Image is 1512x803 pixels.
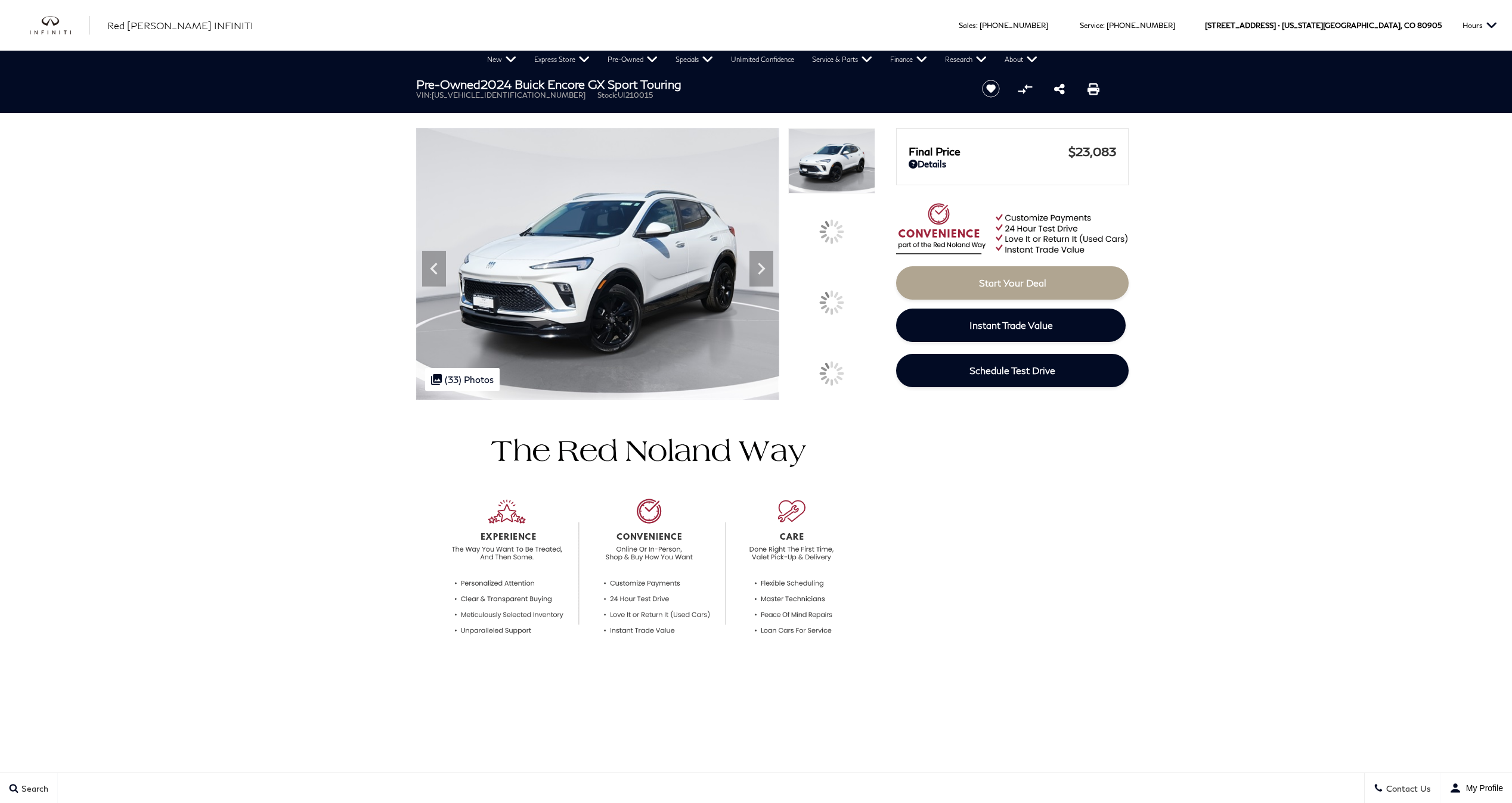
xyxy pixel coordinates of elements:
button: Save vehicle [978,79,1004,98]
span: My Profile [1461,783,1503,793]
a: [PHONE_NUMBER] [1107,21,1175,30]
img: INFINITI [30,16,89,35]
span: Service [1080,21,1103,30]
a: Finance [881,51,936,69]
a: Research [936,51,996,69]
a: Pre-Owned [599,51,667,69]
a: Final Price $23,083 [909,144,1116,158]
span: Stock: [597,91,618,99]
a: Instant Trade Value [896,309,1126,342]
a: Specials [667,51,722,69]
span: : [976,21,978,30]
img: Used 2024 Summit White Buick Sport Touring image 1 [788,128,875,194]
span: [US_VEHICLE_IDENTIFICATION_NUMBER] [432,91,585,99]
a: Print this Pre-Owned 2024 Buick Encore GX Sport Touring [1087,82,1099,96]
span: Final Price [909,145,1068,158]
button: user-profile-menu [1440,773,1512,803]
img: Used 2024 Summit White Buick Sport Touring image 1 [416,128,779,400]
span: Schedule Test Drive [969,365,1055,376]
span: VIN: [416,91,432,99]
a: [STREET_ADDRESS] • [US_STATE][GEOGRAPHIC_DATA], CO 80905 [1205,21,1442,30]
strong: Pre-Owned [416,77,481,91]
a: Unlimited Confidence [722,51,803,69]
a: Start Your Deal [896,266,1129,300]
button: Compare vehicle [1016,80,1034,98]
span: UI210015 [618,91,653,99]
span: Instant Trade Value [969,319,1053,331]
a: Details [909,158,1116,169]
a: Schedule Test Drive [896,354,1129,387]
a: Express Store [525,51,599,69]
span: Contact Us [1383,783,1431,793]
div: (33) Photos [425,368,500,391]
nav: Main Navigation [478,51,1046,69]
a: infiniti [30,16,89,35]
a: About [996,51,1046,69]
span: Start Your Deal [979,277,1046,288]
a: [PHONE_NUMBER] [980,21,1048,30]
span: $23,083 [1068,144,1116,158]
a: Red [PERSON_NAME] INFINITI [107,18,253,33]
span: Sales [959,21,976,30]
a: Share this Pre-Owned 2024 Buick Encore GX Sport Touring [1054,82,1065,96]
h1: 2024 Buick Encore GX Sport Touring [416,77,962,91]
span: Red [PERSON_NAME] INFINITI [107,20,253,31]
a: Service & Parts [803,51,881,69]
span: : [1103,21,1105,30]
span: Search [18,783,48,793]
a: New [478,51,525,69]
